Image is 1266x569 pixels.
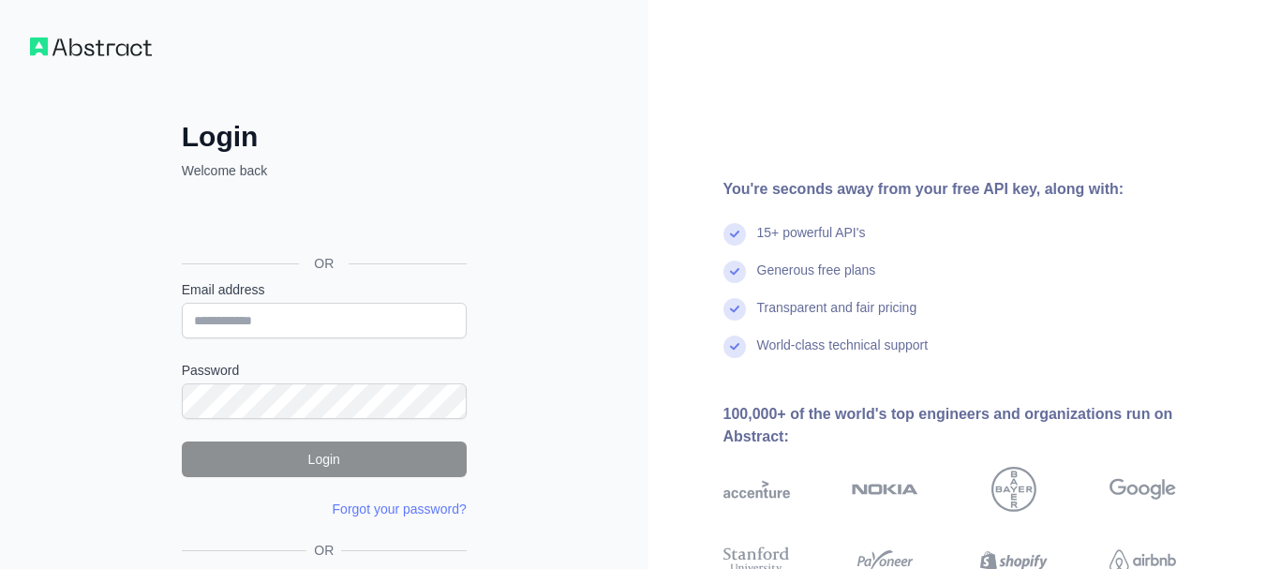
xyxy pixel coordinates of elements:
p: Welcome back [182,161,467,180]
img: google [1110,467,1176,512]
h2: Login [182,120,467,154]
iframe: Botón Iniciar sesión con Google [172,201,472,242]
span: OR [306,541,341,560]
img: Workflow [30,37,152,56]
a: Forgot your password? [333,502,467,517]
label: Password [182,361,467,380]
div: 15+ powerful API's [757,223,866,261]
img: check mark [723,298,746,321]
span: OR [299,254,349,273]
img: check mark [723,336,746,358]
div: World-class technical support [757,336,929,373]
img: check mark [723,261,746,283]
img: bayer [991,467,1036,512]
div: Transparent and fair pricing [757,298,917,336]
img: check mark [723,223,746,246]
div: Generous free plans [757,261,876,298]
img: accenture [723,467,790,512]
div: 100,000+ of the world's top engineers and organizations run on Abstract: [723,403,1237,448]
img: nokia [852,467,918,512]
button: Login [182,442,467,477]
label: Email address [182,280,467,299]
div: You're seconds away from your free API key, along with: [723,178,1237,201]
